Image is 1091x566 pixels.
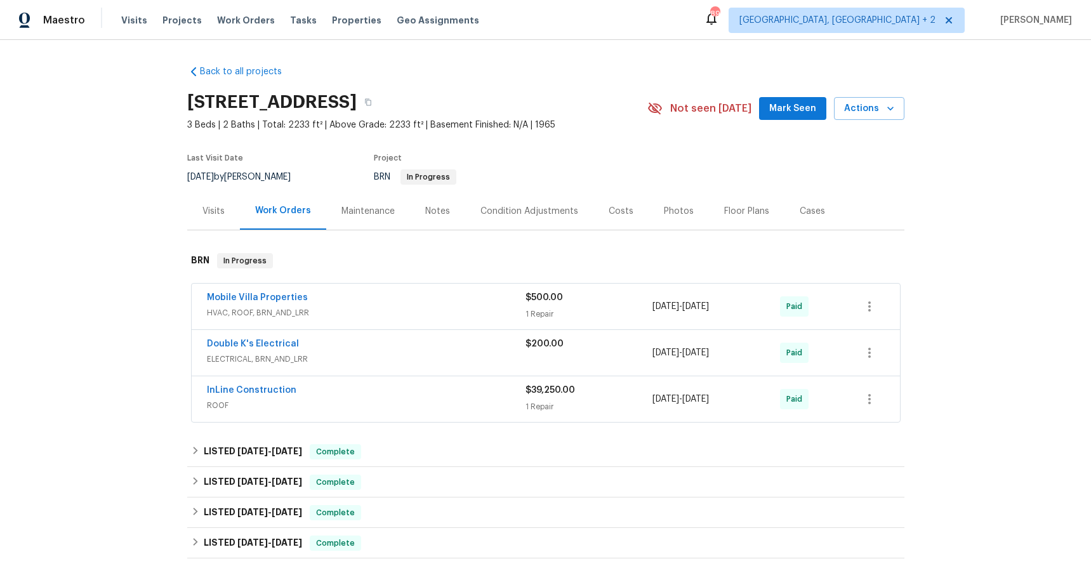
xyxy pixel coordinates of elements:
[652,302,679,311] span: [DATE]
[191,253,209,268] h6: BRN
[237,508,268,517] span: [DATE]
[237,538,302,547] span: -
[834,97,904,121] button: Actions
[187,173,214,181] span: [DATE]
[162,14,202,27] span: Projects
[204,475,302,490] h6: LISTED
[272,508,302,517] span: [DATE]
[207,399,526,412] span: ROOF
[995,14,1072,27] span: [PERSON_NAME]
[207,339,299,348] a: Double K's Electrical
[237,477,302,486] span: -
[187,119,647,131] span: 3 Beds | 2 Baths | Total: 2233 ft² | Above Grade: 2233 ft² | Basement Finished: N/A | 1965
[272,447,302,456] span: [DATE]
[652,300,709,313] span: -
[204,536,302,551] h6: LISTED
[311,476,360,489] span: Complete
[652,346,709,359] span: -
[786,300,807,313] span: Paid
[357,91,380,114] button: Copy Address
[207,386,296,395] a: InLine Construction
[218,254,272,267] span: In Progress
[187,437,904,467] div: LISTED [DATE]-[DATE]Complete
[800,205,825,218] div: Cases
[217,14,275,27] span: Work Orders
[682,302,709,311] span: [DATE]
[526,339,564,348] span: $200.00
[272,538,302,547] span: [DATE]
[402,173,455,181] span: In Progress
[374,154,402,162] span: Project
[272,477,302,486] span: [DATE]
[526,386,575,395] span: $39,250.00
[237,447,302,456] span: -
[311,506,360,519] span: Complete
[844,101,894,117] span: Actions
[237,447,268,456] span: [DATE]
[187,528,904,558] div: LISTED [DATE]-[DATE]Complete
[526,308,653,320] div: 1 Repair
[682,348,709,357] span: [DATE]
[786,393,807,405] span: Paid
[187,169,306,185] div: by [PERSON_NAME]
[652,348,679,357] span: [DATE]
[43,14,85,27] span: Maestro
[397,14,479,27] span: Geo Assignments
[187,154,243,162] span: Last Visit Date
[786,346,807,359] span: Paid
[664,205,694,218] div: Photos
[311,537,360,550] span: Complete
[237,538,268,547] span: [DATE]
[202,205,225,218] div: Visits
[204,444,302,459] h6: LISTED
[341,205,395,218] div: Maintenance
[652,395,679,404] span: [DATE]
[769,101,816,117] span: Mark Seen
[670,102,751,115] span: Not seen [DATE]
[739,14,936,27] span: [GEOGRAPHIC_DATA], [GEOGRAPHIC_DATA] + 2
[187,240,904,281] div: BRN In Progress
[609,205,633,218] div: Costs
[332,14,381,27] span: Properties
[237,477,268,486] span: [DATE]
[710,8,719,20] div: 89
[255,204,311,217] div: Work Orders
[425,205,450,218] div: Notes
[374,173,456,181] span: BRN
[187,497,904,528] div: LISTED [DATE]-[DATE]Complete
[187,467,904,497] div: LISTED [DATE]-[DATE]Complete
[480,205,578,218] div: Condition Adjustments
[652,393,709,405] span: -
[204,505,302,520] h6: LISTED
[121,14,147,27] span: Visits
[290,16,317,25] span: Tasks
[187,96,357,109] h2: [STREET_ADDRESS]
[526,293,563,302] span: $500.00
[724,205,769,218] div: Floor Plans
[207,293,308,302] a: Mobile Villa Properties
[207,306,526,319] span: HVAC, ROOF, BRN_AND_LRR
[682,395,709,404] span: [DATE]
[237,508,302,517] span: -
[207,353,526,365] span: ELECTRICAL, BRN_AND_LRR
[187,65,309,78] a: Back to all projects
[311,445,360,458] span: Complete
[759,97,826,121] button: Mark Seen
[526,400,653,413] div: 1 Repair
